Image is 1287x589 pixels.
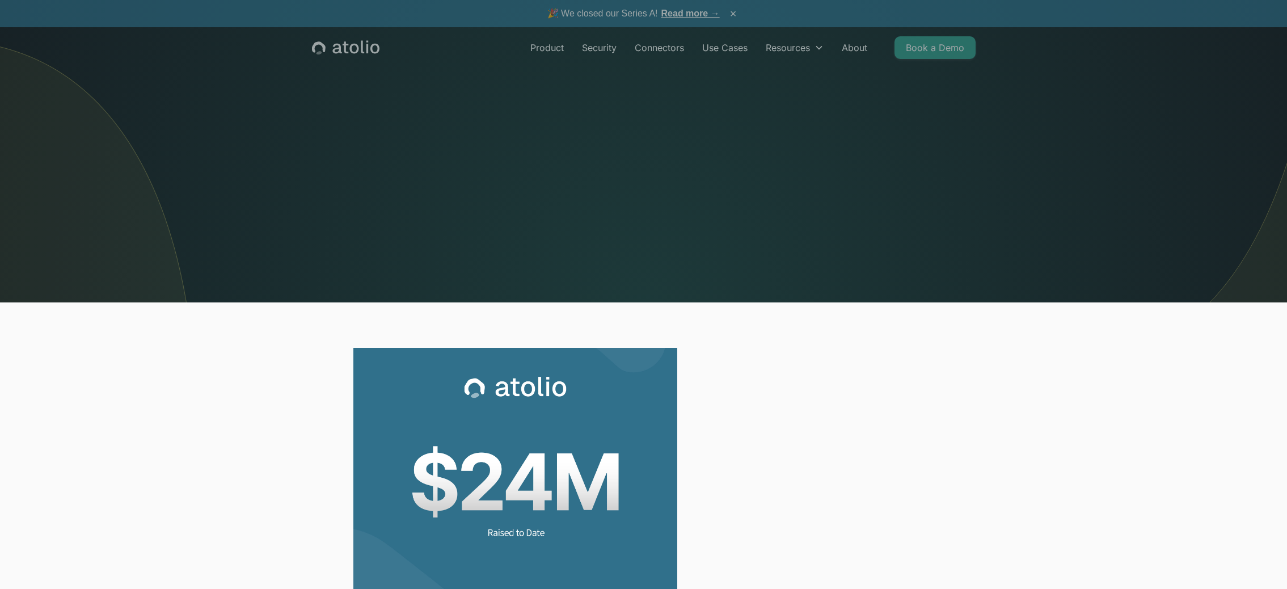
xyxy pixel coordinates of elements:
[573,36,626,59] a: Security
[693,36,757,59] a: Use Cases
[661,9,720,18] a: Read more →
[626,36,693,59] a: Connectors
[766,41,810,54] div: Resources
[894,36,976,59] a: Book a Demo
[757,36,833,59] div: Resources
[727,7,740,20] button: ×
[547,7,720,20] span: 🎉 We closed our Series A!
[833,36,876,59] a: About
[521,36,573,59] a: Product
[312,40,379,55] a: home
